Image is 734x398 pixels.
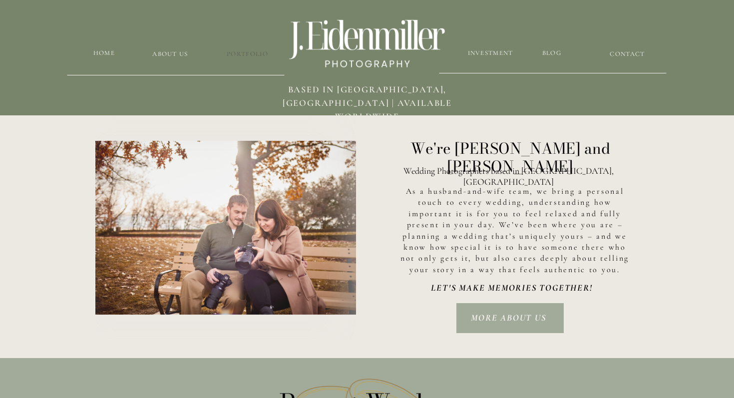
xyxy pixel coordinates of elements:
[218,49,277,59] a: Portfolio
[399,186,630,285] p: As a husband-and-wife team, we bring a personal touch to every wedding, understanding how importa...
[511,48,593,58] a: blog
[88,48,120,58] a: HOME
[283,84,452,122] span: BASED in [GEOGRAPHIC_DATA], [GEOGRAPHIC_DATA] | available worldwide
[400,139,620,156] h2: We're [PERSON_NAME] and [PERSON_NAME]
[409,281,615,297] h2: let's make memories together!
[386,166,630,180] h2: Wedding Photographers based in [GEOGRAPHIC_DATA], [GEOGRAPHIC_DATA]
[132,49,208,59] a: about us
[604,49,651,59] a: CONTACT
[463,311,554,325] a: MORE ABOUT US
[467,48,514,58] a: Investment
